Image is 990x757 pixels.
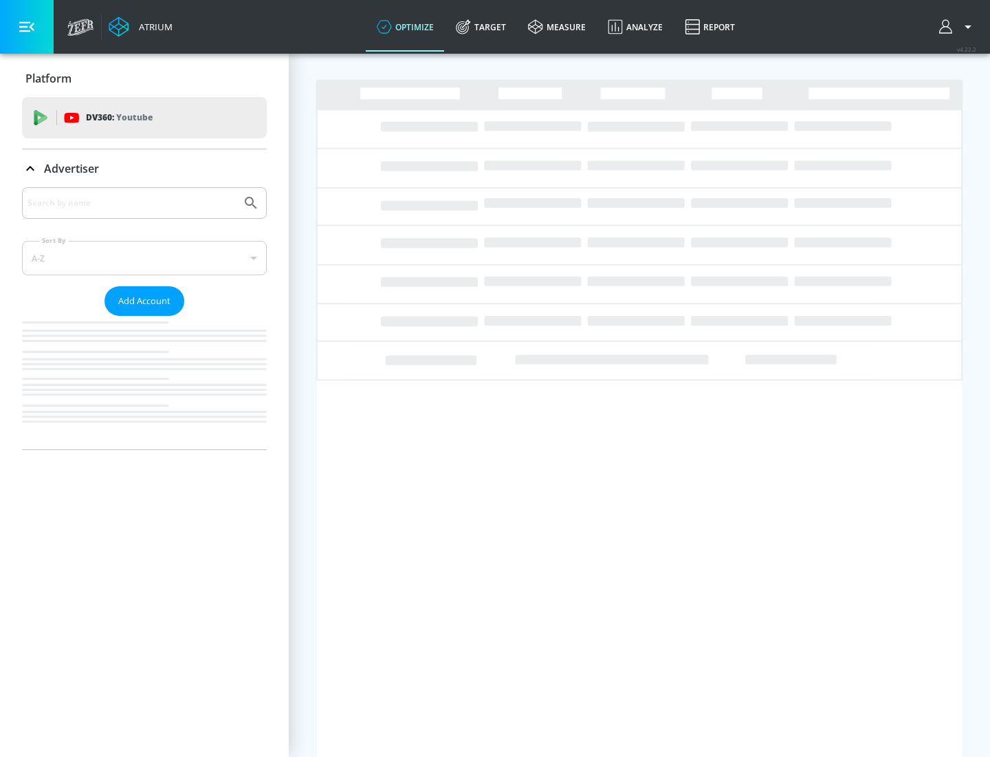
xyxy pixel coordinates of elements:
input: Search by name [27,194,236,212]
p: Platform [25,71,71,86]
div: Advertiser [22,149,267,188]
div: Atrium [133,21,173,33]
p: Youtube [116,110,153,125]
nav: list of Advertiser [22,316,267,449]
div: A-Z [22,241,267,275]
div: Platform [22,59,267,98]
a: Analyze [597,2,674,52]
span: Add Account [118,293,170,309]
span: v 4.22.2 [957,45,976,53]
div: Advertiser [22,187,267,449]
a: optimize [366,2,445,52]
a: measure [517,2,597,52]
label: Sort By [39,236,69,245]
a: Report [674,2,746,52]
div: DV360: Youtube [22,97,267,138]
p: DV360: [86,110,153,125]
a: Target [445,2,517,52]
p: Advertiser [44,161,99,176]
button: Add Account [104,286,184,316]
a: Atrium [109,17,173,37]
